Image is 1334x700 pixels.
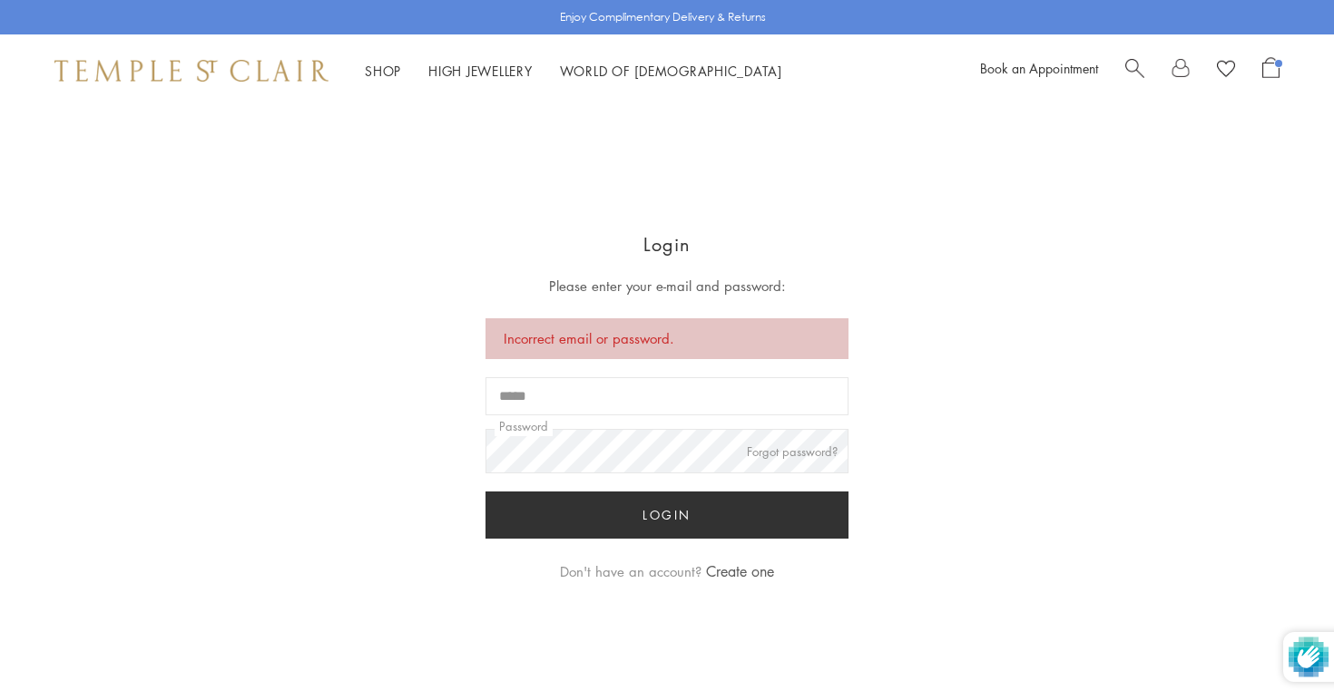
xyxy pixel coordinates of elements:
h1: Login [486,229,848,259]
a: Open Shopping Bag [1262,57,1280,84]
nav: Main navigation [365,60,782,83]
button: Login [486,491,848,539]
button: Forgot password? [747,442,838,461]
iframe: Gorgias live chat messenger [1243,615,1316,682]
a: Search [1125,57,1144,84]
img: Temple St. Clair [54,60,329,82]
a: High JewelleryHigh Jewellery [428,62,533,80]
a: Book an Appointment [980,59,1098,77]
a: World of [DEMOGRAPHIC_DATA]World of [DEMOGRAPHIC_DATA] [560,62,782,80]
input: Password [486,429,848,473]
p: Incorrect email or password. [486,318,848,359]
p: Enjoy Complimentary Delivery & Returns [560,8,766,26]
a: ShopShop [365,62,401,80]
a: View Wishlist [1217,57,1235,84]
p: Please enter your e-mail and password: [486,275,848,297]
span: Don't have an account? [560,562,701,580]
a: Create one [706,561,774,581]
input: Email [486,377,848,415]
